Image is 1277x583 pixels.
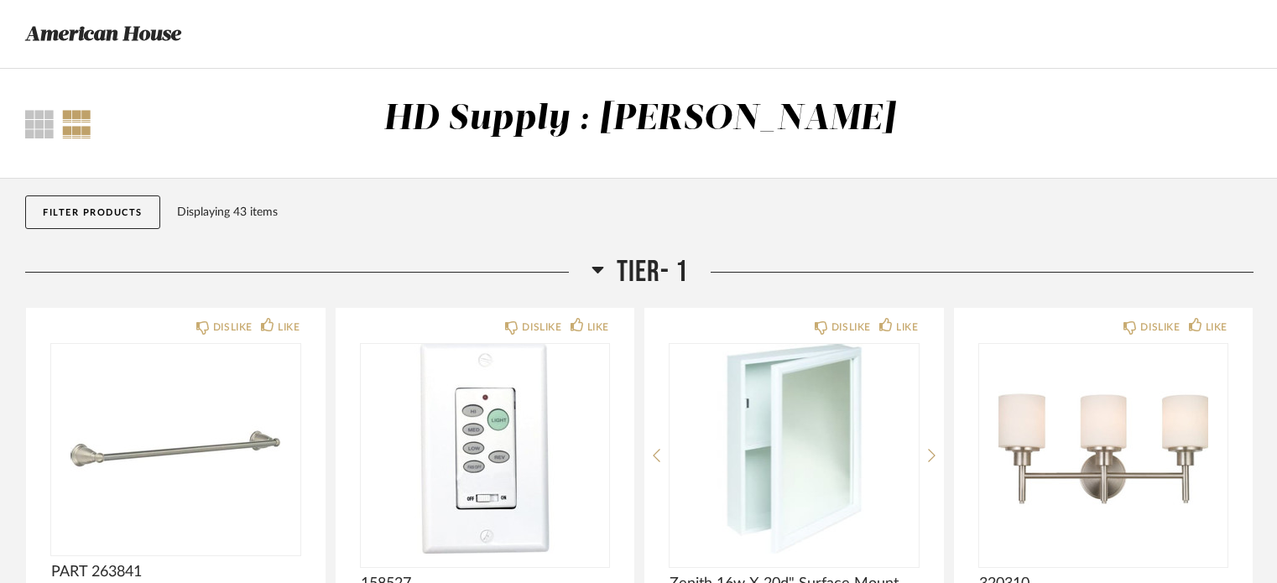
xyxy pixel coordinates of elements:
div: DISLIKE [213,319,253,336]
span: PART 263841 [51,563,300,581]
button: Filter Products [25,195,160,229]
div: DISLIKE [1140,319,1180,336]
div: LIKE [896,319,918,336]
div: 0 [361,344,610,554]
div: 0 [979,344,1228,554]
div: 0 [670,344,919,554]
div: LIKE [1206,319,1227,336]
div: DISLIKE [522,319,561,336]
img: undefined [979,344,1228,554]
span: Tier- 1 [617,254,688,290]
div: LIKE [278,319,300,336]
div: LIKE [587,319,609,336]
img: undefined [51,344,300,554]
h3: American House [25,18,180,50]
div: DISLIKE [831,319,871,336]
div: Displaying 43 items [177,203,1246,221]
div: HD Supply : [PERSON_NAME] [383,102,896,137]
img: undefined [670,344,919,554]
img: undefined [361,344,610,554]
